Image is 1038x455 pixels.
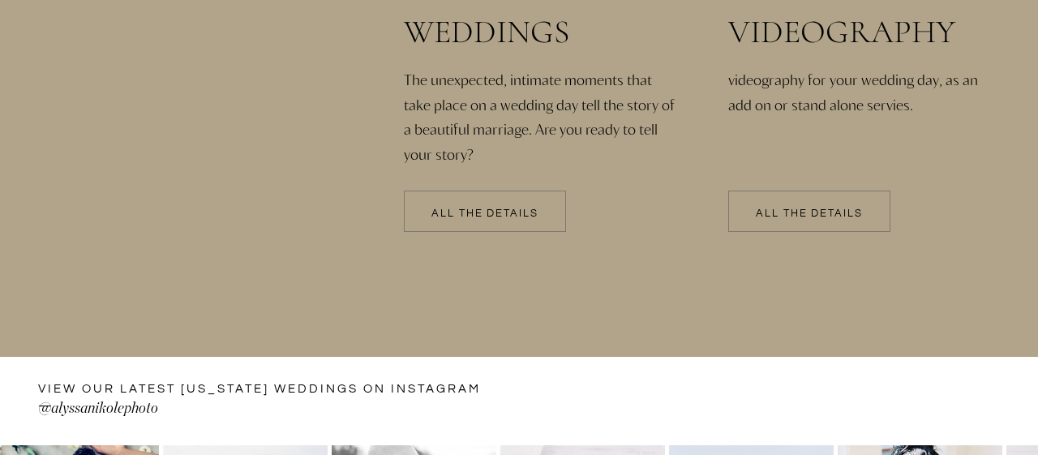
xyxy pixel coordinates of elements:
a: weddings [404,15,689,49]
a: The unexpected, intimate moments that take place on a wedding day tell the story of a beautiful m... [404,67,680,138]
a: videography [728,15,999,49]
a: All the details [728,208,890,220]
a: VIEW OUR LATEST [US_STATE] WEDDINGS ON instagram — [38,380,486,400]
a: All the details [404,208,566,220]
a: @alyssanikolephoto [38,397,404,423]
a: videography for your wedding day, as an add on or stand alone servies. [728,67,1004,180]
